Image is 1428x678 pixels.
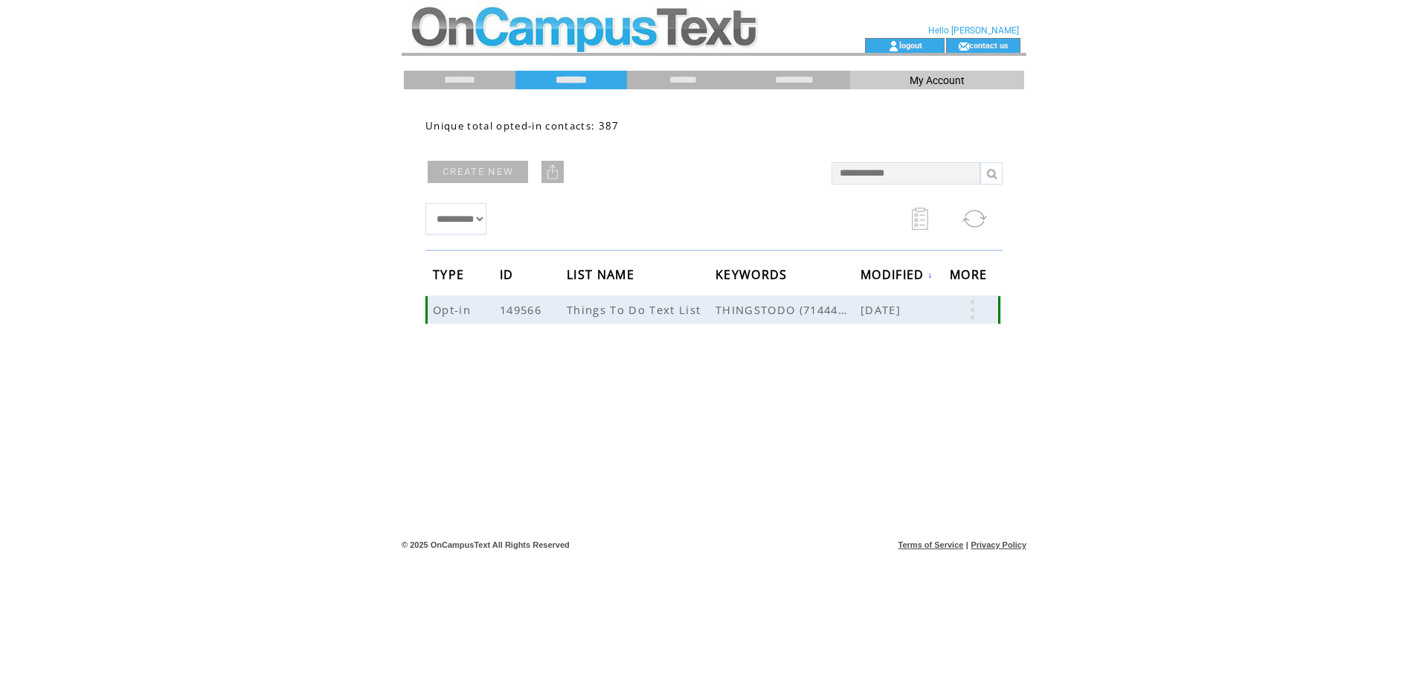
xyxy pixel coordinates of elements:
a: Privacy Policy [971,540,1026,549]
a: CREATE NEW [428,161,528,183]
img: account_icon.gif [888,40,899,52]
span: Unique total opted-in contacts: 387 [425,119,620,132]
span: Things To Do Text List [567,302,704,317]
a: LIST NAME [567,269,638,278]
span: My Account [910,74,965,86]
a: Terms of Service [898,540,964,549]
span: 149566 [500,302,545,317]
span: ID [500,263,518,290]
a: TYPE [433,269,468,278]
a: KEYWORDS [715,269,791,278]
span: [DATE] [861,302,904,317]
a: MODIFIED↓ [861,270,933,279]
img: contact_us_icon.gif [958,40,969,52]
span: THINGSTODO (71444-US) [715,302,861,317]
img: upload.png [545,164,560,179]
a: logout [899,40,922,50]
span: TYPE [433,263,468,290]
a: ID [500,269,518,278]
span: © 2025 OnCampusText All Rights Reserved [402,540,570,549]
span: KEYWORDS [715,263,791,290]
span: | [966,540,968,549]
span: LIST NAME [567,263,638,290]
span: Hello [PERSON_NAME] [928,25,1019,36]
span: Opt-in [433,302,475,317]
span: MODIFIED [861,263,928,290]
span: MORE [950,263,991,290]
a: contact us [969,40,1009,50]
